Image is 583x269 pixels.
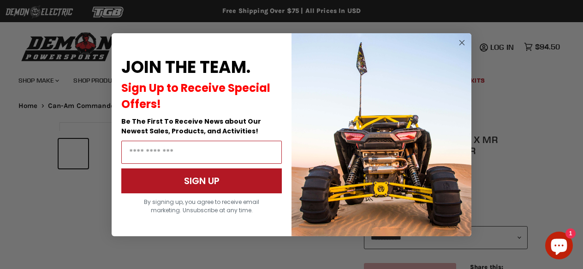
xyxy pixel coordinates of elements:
[144,198,259,214] span: By signing up, you agree to receive email marketing. Unsubscribe at any time.
[456,37,468,48] button: Close dialog
[121,141,282,164] input: Email Address
[121,117,261,136] span: Be The First To Receive News about Our Newest Sales, Products, and Activities!
[542,232,576,262] inbox-online-store-chat: Shopify online store chat
[121,55,250,79] span: JOIN THE TEAM.
[291,33,471,236] img: a9095488-b6e7-41ba-879d-588abfab540b.jpeg
[121,168,282,193] button: SIGN UP
[121,80,270,112] span: Sign Up to Receive Special Offers!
